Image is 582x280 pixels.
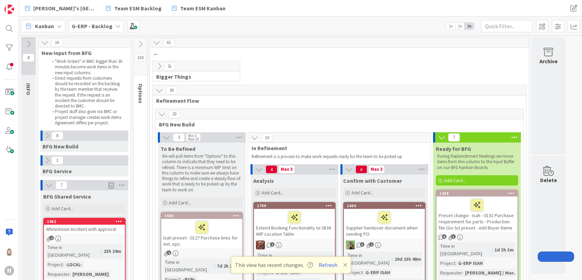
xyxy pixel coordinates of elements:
span: Add Card... [169,200,191,206]
span: 103 [135,54,146,62]
span: Add Card... [351,190,373,196]
div: 1438Preset change - Isah - 0131 Purchase requirement for parts - Production file (Go to) preset -... [436,190,517,232]
div: 23h 24m [102,247,123,255]
div: Time in [GEOGRAPHIC_DATA] [256,251,313,267]
p: Refinement is a process to make work requests ready for the team to be picked up [252,154,423,159]
span: 6 [442,234,446,239]
li: Direct requests from customers should be recorded on the backlog by the team member that receives... [48,76,123,109]
div: 1799 [254,203,335,209]
div: Min 3 [188,134,196,137]
span: INFO [25,83,32,95]
div: 1600 [164,213,242,218]
div: Time in [GEOGRAPHIC_DATA] [346,251,392,267]
span: 8 [23,54,34,62]
span: 7 [448,133,460,142]
div: Max 3 [281,168,293,171]
span: 30 [166,86,177,94]
span: Analysis [253,177,274,184]
span: : [313,255,314,263]
div: 2h 48m [314,255,333,263]
span: 2 [167,250,171,255]
span: Team ESM Backlog [114,4,162,12]
span: 1 [51,156,63,165]
div: Time in [GEOGRAPHIC_DATA] [439,242,492,257]
p: During Replenishment Meetings we move items from this column to the Input Buffer on our BFG Kanba... [437,154,517,170]
div: WhiteVision Incident with approval [44,225,125,234]
span: : [392,255,393,263]
span: Bigger Things [156,73,231,80]
span: 1 [270,242,275,247]
span: 20 [168,110,180,118]
span: Add Card... [51,205,73,212]
div: 7d 2h 21m [215,262,240,270]
span: Ready for BFG [436,145,471,152]
div: [PERSON_NAME] [71,270,110,278]
span: 2x [455,23,465,30]
span: 1 [369,242,374,247]
span: Add Card... [261,190,283,196]
span: 16 [51,38,63,47]
div: G-ERP ISAH [364,269,392,276]
div: 20d 23h 48m [393,255,423,263]
div: 1438 [440,191,517,196]
img: Rv [4,247,14,256]
span: : [462,269,463,277]
div: 1604 [347,203,425,208]
span: 6 [356,165,367,173]
span: This view has recent changes. [235,261,313,269]
div: 1600Isah preset - 0127 Purchase lines for ext. ops. [161,213,242,248]
div: 1604 [344,203,425,209]
div: Extend Booking Functionality to 0836 WIP Location Table [254,209,335,238]
span: : [63,261,64,268]
div: Time in [GEOGRAPHIC_DATA] [46,244,101,259]
li: "Work Orders" in BMC bigger than 30 minutes become work items in the new input columns. [48,59,123,76]
div: Archive [539,57,558,65]
span: 10 [261,134,273,142]
span: 1x [446,23,455,30]
a: Team ESM Backlog [102,2,166,14]
span: : [363,269,364,276]
div: 1982WhiteVision Incident with approval [44,219,125,234]
span: 61 [163,38,175,47]
a: Team ESM Kanban [168,2,230,14]
div: 1604Supplier handover document when sending PO [344,203,425,238]
div: G-ERP ISAH [456,259,485,267]
div: 1600 [161,213,242,219]
span: 2 [49,236,54,240]
span: To Be Refined [161,145,195,152]
div: Delete [540,176,557,184]
div: 1d 3h 3m [493,246,515,254]
li: Project stuff also goes via BMC or project manager creates work items. Agreement differs per proj... [48,109,123,126]
span: Add Card... [444,177,466,183]
div: Max 3 [371,168,383,171]
button: Refresh [316,260,340,269]
img: JK [256,240,265,249]
span: 7 [56,181,67,189]
span: BFG New Build [43,143,78,150]
span: ... [153,49,520,56]
div: H [4,266,14,276]
div: 1799 [257,203,335,208]
span: [PERSON_NAME]'s [GEOGRAPHIC_DATA] [33,4,96,12]
div: Project [439,259,455,267]
span: : [70,270,71,278]
span: : [214,262,215,270]
span: BFG New Build [159,121,515,128]
span: Kanban [35,22,54,30]
div: 1799Extend Booking Functionality to 0836 WIP Location Table [254,203,335,238]
span: : [492,246,493,254]
div: Preset change - Isah - 0131 Purchase requirement for parts - Production file (Go to) preset - add... [436,197,517,232]
div: Project [46,261,63,268]
span: New Input from BFG [42,49,122,56]
div: Max 10 [188,137,199,141]
div: 1982 [47,219,125,224]
div: 1982 [44,219,125,225]
img: TT [346,240,355,249]
div: Project [346,269,363,276]
span: : [101,247,102,255]
p: We will pull items from "Options" to this column to indicate that they need to be refined. There ... [162,154,242,193]
b: G-ERP - Backlog [72,23,113,30]
a: [PERSON_NAME]'s [GEOGRAPHIC_DATA] [21,2,100,14]
span: 31 [164,62,175,70]
span: 8 [51,132,63,140]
